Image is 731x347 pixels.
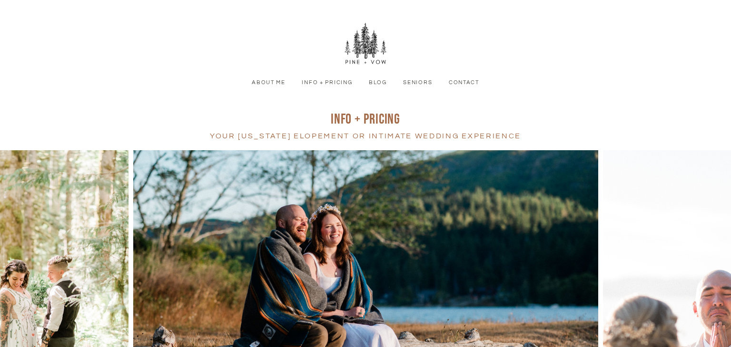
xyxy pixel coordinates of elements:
[344,23,387,66] img: Pine + Vow
[296,78,358,87] a: Info + Pricing
[87,130,644,142] h4: your [US_STATE] Elopement or intimate wedding experience
[331,111,401,128] span: INFO + pRICING
[443,78,485,87] a: Contact
[363,78,393,87] a: Blog
[246,78,291,87] a: About Me
[397,78,438,87] a: Seniors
